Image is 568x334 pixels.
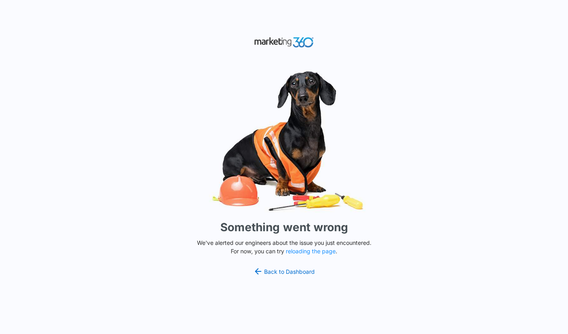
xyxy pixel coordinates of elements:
img: Sad Dog [164,66,405,216]
p: We've alerted our engineers about the issue you just encountered. For now, you can try . [194,238,375,255]
img: Marketing 360 Logo [254,35,314,49]
button: reloading the page [286,248,336,255]
h1: Something went wrong [220,219,348,236]
a: Back to Dashboard [253,267,315,276]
